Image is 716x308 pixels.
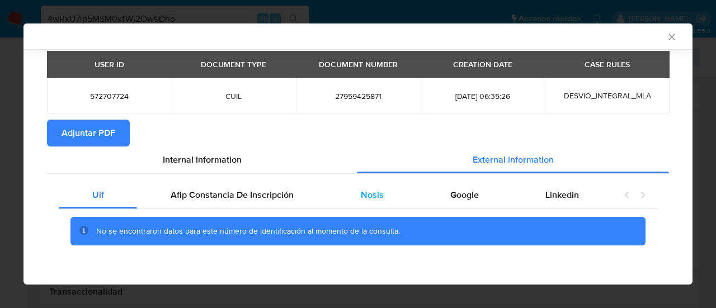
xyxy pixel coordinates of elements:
[578,55,637,74] div: CASE RULES
[545,188,579,201] span: Linkedin
[23,23,693,285] div: closure-recommendation-modal
[59,182,613,209] div: Detailed external info
[163,153,242,166] span: Internal information
[473,153,554,166] span: External information
[450,188,479,201] span: Google
[446,55,519,74] div: CREATION DATE
[312,55,404,74] div: DOCUMENT NUMBER
[361,188,384,201] span: Nosis
[47,120,130,146] button: Adjuntar PDF
[47,146,669,173] div: Detailed info
[434,91,532,101] span: [DATE] 06:35:26
[171,188,294,201] span: Afip Constancia De Inscripción
[564,90,651,101] span: DESVIO_INTEGRAL_MLA
[96,225,400,236] span: No se encontraron datos para este número de identificación al momento de la consulta.
[194,55,273,74] div: DOCUMENT TYPE
[88,55,131,74] div: USER ID
[185,91,283,101] span: CUIL
[60,91,158,101] span: 572707724
[666,31,676,41] button: Cerrar ventana
[62,121,115,145] span: Adjuntar PDF
[309,91,407,101] span: 27959425871
[92,188,104,201] span: Uif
